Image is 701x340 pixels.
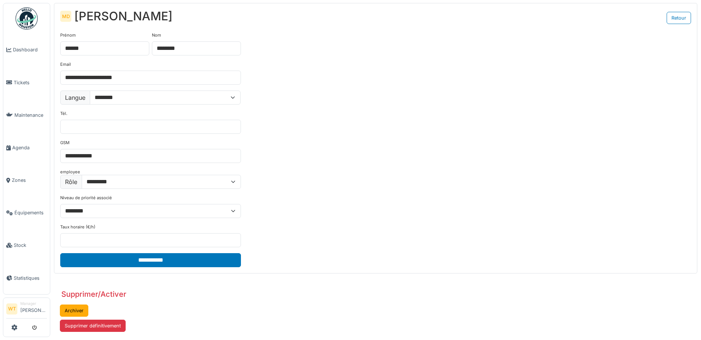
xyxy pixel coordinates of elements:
a: Stock [3,229,50,262]
div: MD [60,11,71,22]
a: WT Manager[PERSON_NAME] [6,301,47,319]
span: Statistiques [14,275,47,282]
form: employee [60,32,241,267]
span: Agenda [12,144,47,151]
label: Rôle [60,175,82,189]
a: Maintenance [3,99,50,131]
li: WT [6,303,17,314]
button: Archiver [60,305,88,317]
a: Zones [3,164,50,197]
a: Agenda [3,131,50,164]
span: Zones [12,177,47,184]
span: Stock [14,242,47,249]
a: Tickets [3,66,50,99]
span: Maintenance [14,112,47,119]
a: Équipements [3,197,50,229]
span: Équipements [14,209,47,216]
h3: Supprimer/Activer [61,290,126,299]
button: Supprimer définitivement [60,320,126,332]
label: Tél. [60,110,67,117]
label: Prénom [60,32,76,38]
label: Taux horaire (€/h) [60,224,95,230]
span: Tickets [14,79,47,86]
label: Nom [152,32,161,38]
a: Retour [667,12,691,24]
a: Dashboard [3,34,50,66]
div: Manager [20,301,47,306]
span: Dashboard [13,46,47,53]
label: Email [60,61,71,68]
img: Badge_color-CXgf-gQk.svg [16,7,38,30]
label: Langue [60,91,90,105]
label: Niveau de priorité associé [60,195,112,201]
label: GSM [60,140,69,146]
li: [PERSON_NAME] [20,301,47,317]
a: Statistiques [3,262,50,294]
div: [PERSON_NAME] [74,9,173,23]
